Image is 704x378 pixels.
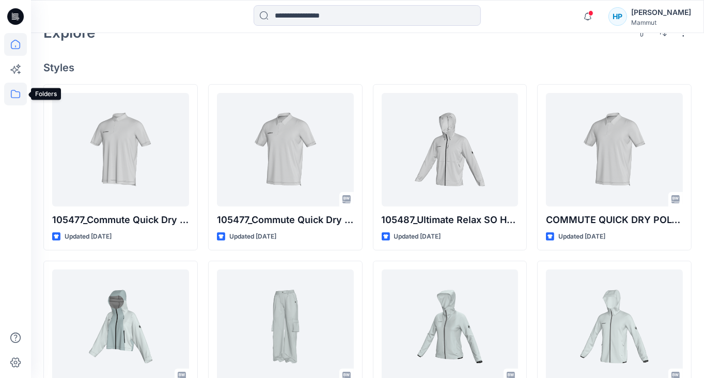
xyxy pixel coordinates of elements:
[43,24,96,41] h2: Explore
[65,231,112,242] p: Updated [DATE]
[546,213,683,227] p: COMMUTE QUICK DRY POLO - OP1
[558,231,605,242] p: Updated [DATE]
[631,19,691,26] div: Mammut
[52,93,189,207] a: 105477_Commute Quick Dry Polo AF Men - OP2
[608,7,627,26] div: HP
[382,213,519,227] p: 105487_Ultimate Relax SO Hooded Jacket AF Men
[52,213,189,227] p: 105477_Commute Quick Dry Polo AF Men - OP2
[217,93,354,207] a: 105477_Commute Quick Dry Polo AF Men - OP1
[394,231,441,242] p: Updated [DATE]
[546,93,683,207] a: COMMUTE QUICK DRY POLO - OP1
[217,213,354,227] p: 105477_Commute Quick Dry Polo AF Men - OP1
[43,61,692,74] h4: Styles
[382,93,519,207] a: 105487_Ultimate Relax SO Hooded Jacket AF Men
[229,231,276,242] p: Updated [DATE]
[631,6,691,19] div: [PERSON_NAME]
